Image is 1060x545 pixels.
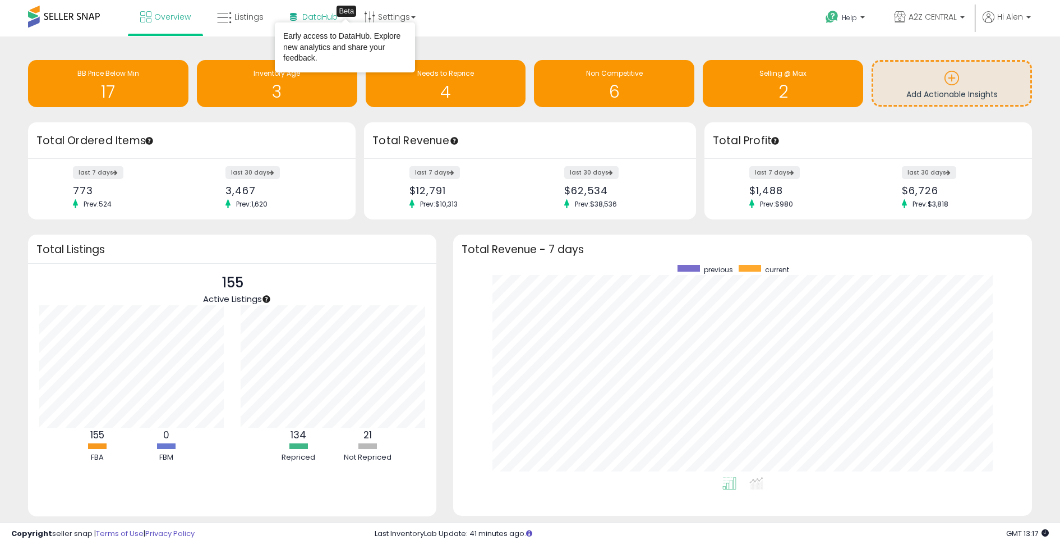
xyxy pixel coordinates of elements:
[96,528,144,539] a: Terms of Use
[225,185,336,196] div: 3,467
[713,133,1024,149] h3: Total Profit
[997,11,1023,22] span: Hi Alen
[334,452,401,463] div: Not Repriced
[337,6,356,17] div: Tooltip anchor
[842,13,857,22] span: Help
[90,428,104,442] b: 155
[11,528,52,539] strong: Copyright
[708,83,858,101] h1: 2
[586,68,643,78] span: Non Competitive
[409,185,522,196] div: $12,791
[375,529,1049,539] div: Last InventoryLab Update: 41 minutes ago.
[145,528,195,539] a: Privacy Policy
[78,199,117,209] span: Prev: 524
[231,199,273,209] span: Prev: 1,620
[11,529,195,539] div: seller snap | |
[909,11,957,22] span: A2Z CENTRAL
[36,133,347,149] h3: Total Ordered Items
[144,136,154,146] div: Tooltip anchor
[366,60,526,107] a: Needs to Reprice 4
[73,166,123,179] label: last 7 days
[906,89,998,100] span: Add Actionable Insights
[36,245,428,254] h3: Total Listings
[983,11,1031,36] a: Hi Alen
[749,166,800,179] label: last 7 days
[28,60,188,107] a: BB Price Below Min 17
[154,11,191,22] span: Overview
[825,10,839,24] i: Get Help
[449,136,459,146] div: Tooltip anchor
[203,272,262,294] p: 155
[564,166,619,179] label: last 30 days
[73,185,183,196] div: 773
[203,293,262,305] span: Active Listings
[902,166,956,179] label: last 30 days
[291,428,306,442] b: 134
[703,60,863,107] a: Selling @ Max 2
[363,428,372,442] b: 21
[163,428,169,442] b: 0
[759,68,806,78] span: Selling @ Max
[526,530,532,537] i: Click here to read more about un-synced listings.
[569,199,623,209] span: Prev: $38,536
[1006,528,1049,539] span: 2025-09-17 13:17 GMT
[873,62,1030,105] a: Add Actionable Insights
[765,265,789,274] span: current
[907,199,954,209] span: Prev: $3,818
[817,2,876,36] a: Help
[132,452,200,463] div: FBM
[414,199,463,209] span: Prev: $10,313
[371,83,520,101] h1: 4
[283,31,407,64] div: Early access to DataHub. Explore new analytics and share your feedback.
[302,11,338,22] span: DataHub
[754,199,799,209] span: Prev: $980
[254,68,300,78] span: Inventory Age
[202,83,352,101] h1: 3
[770,136,780,146] div: Tooltip anchor
[34,83,183,101] h1: 17
[704,265,733,274] span: previous
[77,68,139,78] span: BB Price Below Min
[540,83,689,101] h1: 6
[234,11,264,22] span: Listings
[63,452,131,463] div: FBA
[564,185,676,196] div: $62,534
[265,452,332,463] div: Repriced
[902,185,1012,196] div: $6,726
[417,68,474,78] span: Needs to Reprice
[372,133,688,149] h3: Total Revenue
[462,245,1024,254] h3: Total Revenue - 7 days
[534,60,694,107] a: Non Competitive 6
[261,294,271,304] div: Tooltip anchor
[225,166,280,179] label: last 30 days
[409,166,460,179] label: last 7 days
[197,60,357,107] a: Inventory Age 3
[749,185,860,196] div: $1,488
